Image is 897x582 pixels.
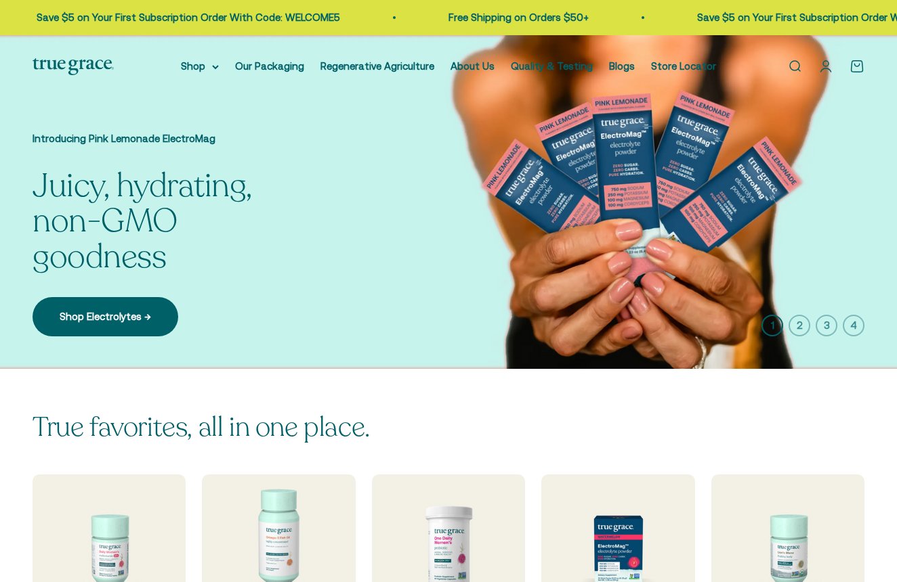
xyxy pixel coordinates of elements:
[181,58,219,74] summary: Shop
[762,315,783,336] button: 1
[33,164,304,279] split-lines: Juicy, hydrating, non-GMO goodness
[843,315,864,336] button: 4
[651,60,716,72] a: Store Locator
[816,315,837,336] button: 3
[33,409,370,445] split-lines: True favorites, all in one place.
[789,315,810,336] button: 2
[445,12,585,23] a: Free Shipping on Orders $50+
[235,60,304,72] a: Our Packaging
[33,297,178,336] a: Shop Electrolytes →
[511,60,593,72] a: Quality & Testing
[33,131,304,147] p: Introducing Pink Lemonade ElectroMag
[33,9,337,26] p: Save $5 on Your First Subscription Order With Code: WELCOME5
[451,60,495,72] a: About Us
[320,60,434,72] a: Regenerative Agriculture
[609,60,635,72] a: Blogs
